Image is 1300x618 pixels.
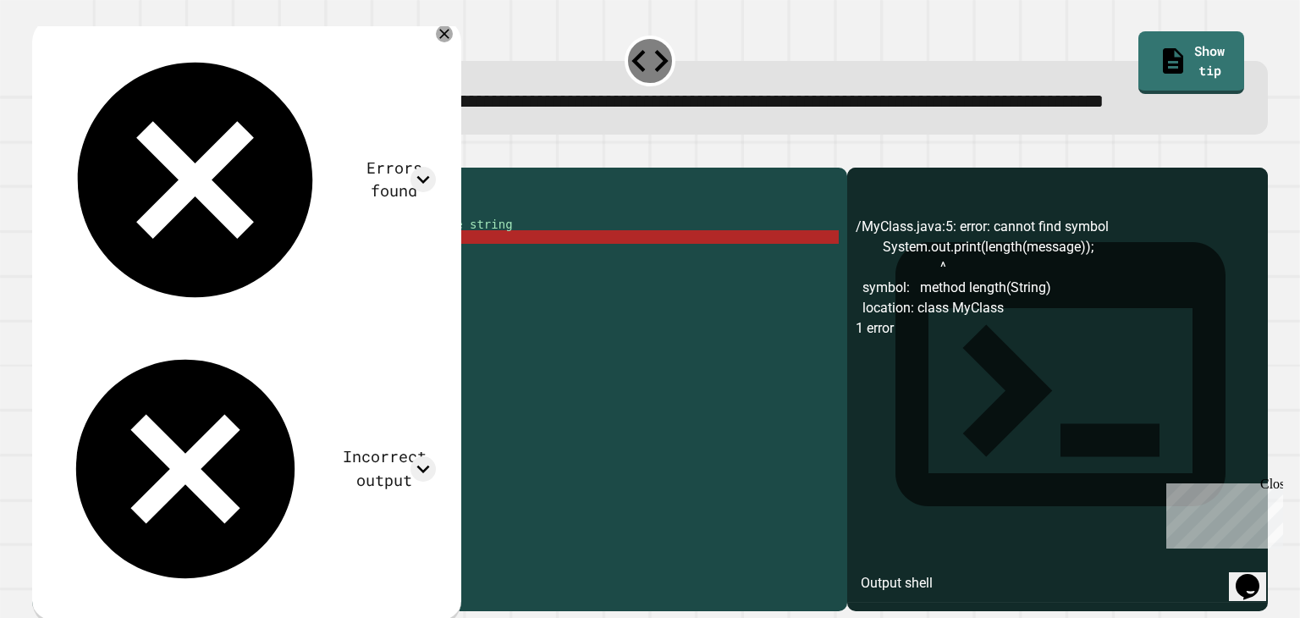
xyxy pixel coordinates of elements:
div: Incorrect output [333,445,436,492]
a: Show tip [1138,31,1245,95]
div: Errors found [353,157,436,203]
iframe: chat widget [1160,477,1283,549]
iframe: chat widget [1229,550,1283,601]
div: Chat with us now!Close [7,7,117,108]
div: /MyClass.java:5: error: cannot find symbol System.out.print(length(message)); ^ symbol: method le... [856,217,1259,611]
